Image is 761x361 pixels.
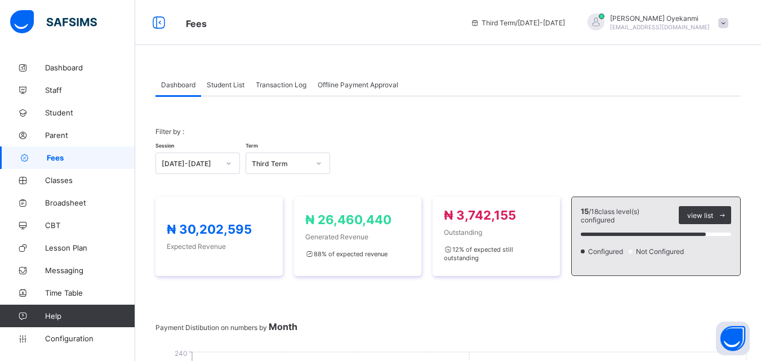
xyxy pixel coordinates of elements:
span: Filter by : [155,127,184,136]
span: ₦ 30,202,595 [167,222,252,237]
span: Not Configured [635,247,687,256]
span: Student List [207,81,244,89]
span: ₦ 3,742,155 [444,208,516,222]
span: session/term information [470,19,565,27]
span: Dashboard [161,81,195,89]
span: 15 [581,207,589,216]
span: view list [687,211,713,220]
span: 12 % of expected still outstanding [444,246,513,262]
button: Open asap [716,322,750,355]
tspan: 240 [175,349,188,358]
span: Session [155,142,174,149]
span: Generated Revenue [305,233,410,241]
span: Staff [45,86,135,95]
span: Payment Distibution on numbers by [155,323,297,332]
span: Term [246,142,258,149]
span: Time Table [45,288,135,297]
span: Messaging [45,266,135,275]
span: / 18 class level(s) configured [581,207,639,224]
span: Configured [587,247,626,256]
span: Student [45,108,135,117]
span: Dashboard [45,63,135,72]
span: Broadsheet [45,198,135,207]
span: Classes [45,176,135,185]
span: Fees [47,153,135,162]
span: Offline Payment Approval [318,81,398,89]
span: Lesson Plan [45,243,135,252]
span: Fees [186,18,207,29]
span: [EMAIL_ADDRESS][DOMAIN_NAME] [610,24,710,30]
div: JanetOyekanmi [576,14,734,32]
span: Outstanding [444,228,549,237]
span: Configuration [45,334,135,343]
span: CBT [45,221,135,230]
span: Month [269,321,297,332]
span: [PERSON_NAME] Oyekanmi [610,14,710,23]
span: Parent [45,131,135,140]
span: Help [45,311,135,320]
img: safsims [10,10,97,34]
span: ₦ 26,460,440 [305,212,391,227]
span: Expected Revenue [167,242,272,251]
div: Third Term [252,159,309,168]
div: [DATE]-[DATE] [162,159,219,168]
span: Transaction Log [256,81,306,89]
span: 88 % of expected revenue [305,250,388,258]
